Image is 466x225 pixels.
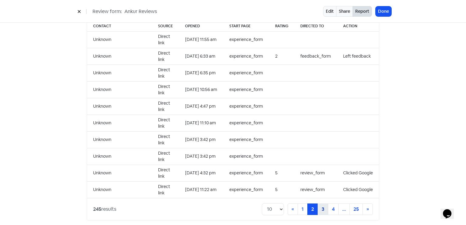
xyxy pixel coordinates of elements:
td: Unknown [87,165,152,181]
td: experience_form [223,131,269,148]
td: Direct link [152,98,179,115]
td: [DATE] 10:56 am [179,81,223,98]
td: experience_form [223,148,269,165]
td: [DATE] 4:32 pm [179,165,223,181]
td: Direct link [152,48,179,65]
td: [DATE] 6:33 am [179,48,223,65]
td: [DATE] 4:47 pm [179,98,223,115]
td: Unknown [87,98,152,115]
a: Share [336,6,353,17]
td: [DATE] 6:35 pm [179,65,223,81]
td: Unknown [87,181,152,198]
th: Rating [269,21,294,32]
td: [DATE] 11:10 am [179,115,223,131]
th: Source [152,21,179,32]
td: review_form [294,181,337,198]
td: experience_form [223,65,269,81]
td: experience_form [223,31,269,48]
iframe: chat widget [441,201,460,219]
td: 5 [269,181,294,198]
td: Unknown [87,65,152,81]
td: Clicked Google [337,165,379,181]
td: experience_form [223,181,269,198]
td: Direct link [152,148,179,165]
td: [DATE] 3:42 pm [179,131,223,148]
td: experience_form [223,165,269,181]
td: Direct link [152,81,179,98]
a: Next [363,203,373,215]
a: 25 [349,203,363,215]
td: feedback_form [294,48,337,65]
td: Unknown [87,81,152,98]
a: ... [338,203,350,215]
span: Review form: [93,8,122,15]
td: Direct link [152,31,179,48]
td: experience_form [223,115,269,131]
a: 3 [318,203,328,215]
td: Unknown [87,131,152,148]
span: » [366,206,369,212]
a: 2 [307,203,318,215]
td: 2 [269,48,294,65]
a: 1 [298,203,308,215]
th: Action [337,21,379,32]
td: Direct link [152,115,179,131]
th: Opened [179,21,223,32]
td: Unknown [87,148,152,165]
th: Directed to [294,21,337,32]
td: experience_form [223,98,269,115]
button: Done [376,6,391,16]
div: results [93,206,116,213]
button: Report [353,6,372,17]
td: Unknown [87,115,152,131]
a: Previous [288,203,298,215]
td: Direct link [152,165,179,181]
th: Contact [87,21,152,32]
a: Edit [323,6,336,17]
td: [DATE] 11:55 am [179,31,223,48]
td: Clicked Google [337,181,379,198]
td: review_form [294,165,337,181]
td: [DATE] 3:42 pm [179,148,223,165]
td: Unknown [87,48,152,65]
a: 4 [328,203,339,215]
td: Left feedback [337,48,379,65]
strong: 245 [93,206,101,212]
td: Direct link [152,181,179,198]
span: « [292,206,294,212]
td: Direct link [152,131,179,148]
td: 5 [269,165,294,181]
td: Unknown [87,31,152,48]
th: Start page [223,21,269,32]
td: [DATE] 11:22 am [179,181,223,198]
td: experience_form [223,48,269,65]
td: experience_form [223,81,269,98]
td: Direct link [152,65,179,81]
